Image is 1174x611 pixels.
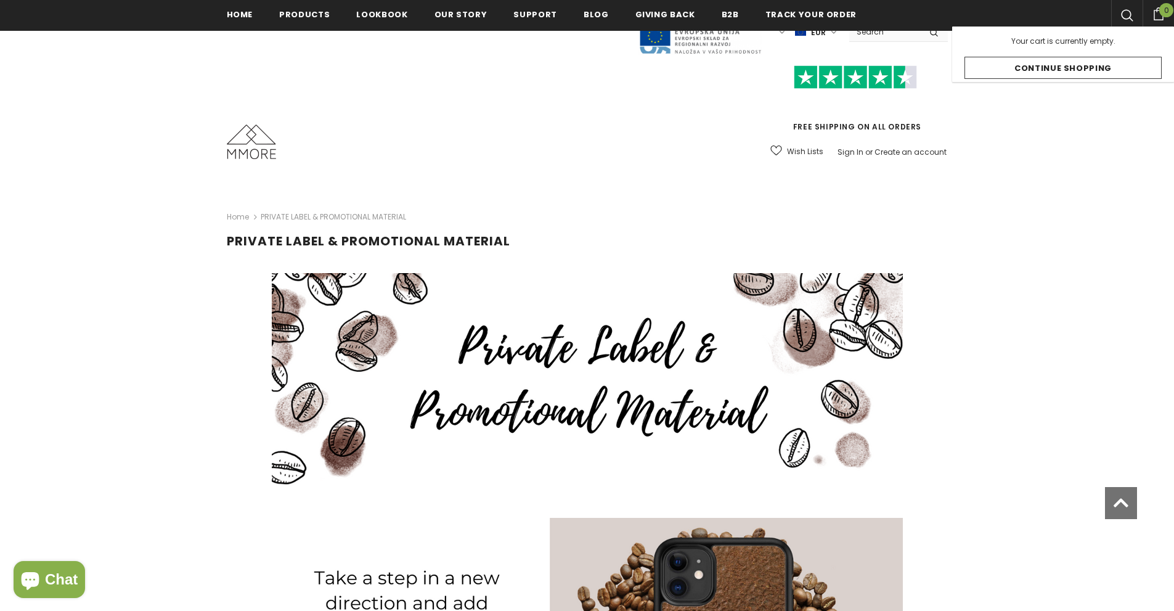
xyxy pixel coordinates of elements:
span: PRIVATE LABEL & PROMOTIONAL MATERIAL [227,232,510,250]
span: Our Story [434,9,487,20]
span: EUR [811,27,826,39]
a: Continue Shopping [964,57,1162,79]
a: Javni Razpis [638,27,762,37]
span: Products [279,9,330,20]
span: B2B [722,9,739,20]
p: Your cart is currently empty. [964,35,1162,47]
img: Private Label Options [272,273,903,518]
span: Home [227,9,253,20]
a: 0 [1143,6,1174,20]
inbox-online-store-chat: Shopify online store chat [10,561,89,601]
img: Javni Razpis [638,10,762,55]
span: or [865,147,873,157]
img: Trust Pilot Stars [794,65,917,89]
a: Create an account [874,147,947,157]
span: support [513,9,557,20]
span: Lookbook [356,9,407,20]
a: Sign In [838,147,863,157]
span: Track your order [765,9,857,20]
span: Giving back [635,9,695,20]
span: Wish Lists [787,146,823,158]
a: Home [227,210,249,224]
span: Blog [584,9,609,20]
img: MMORE Cases [227,125,276,159]
span: 0 [1159,3,1173,17]
a: Wish Lists [770,141,823,162]
iframe: Customer reviews powered by Trustpilot [763,89,948,121]
span: PRIVATE LABEL & PROMOTIONAL MATERIAL [261,210,406,224]
span: FREE SHIPPING ON ALL ORDERS [763,71,948,132]
input: Search Site [849,23,920,41]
